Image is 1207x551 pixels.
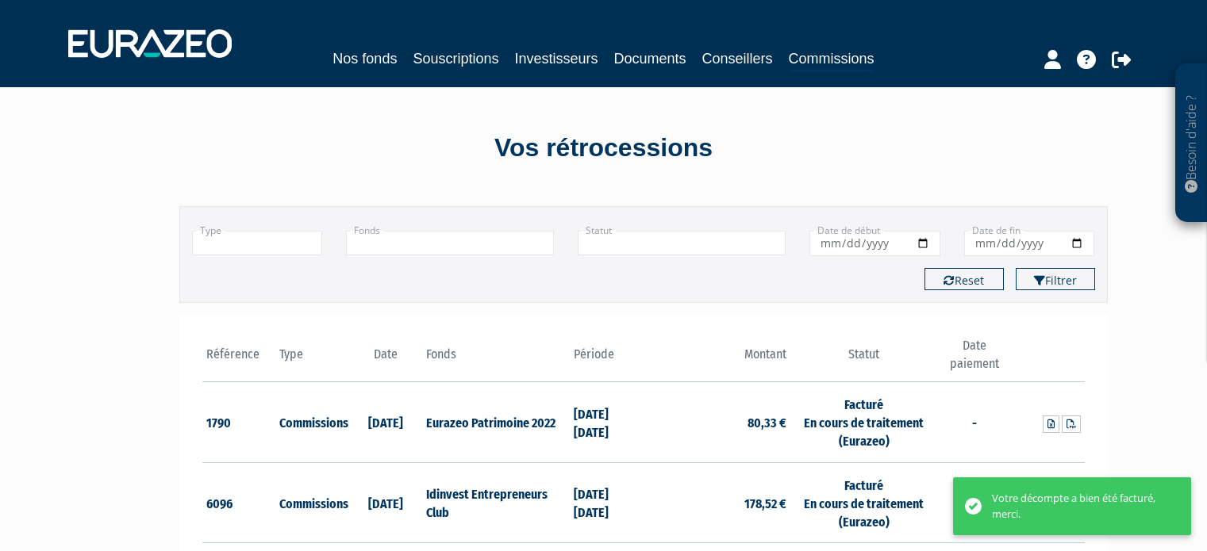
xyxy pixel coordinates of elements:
td: [DATE] [349,462,423,543]
td: 80,33 € [644,382,790,463]
a: Investisseurs [514,48,598,70]
a: Conseillers [702,48,773,70]
th: Date paiement [937,337,1011,382]
div: Vos rétrocessions [152,130,1056,166]
td: - [937,462,1011,543]
p: Besoin d'aide ? [1182,72,1201,215]
th: Fonds [422,337,569,382]
td: Commissions [275,382,349,463]
td: [DATE] [DATE] [570,382,644,463]
td: Facturé En cours de traitement (Eurazeo) [790,382,937,463]
th: Statut [790,337,937,382]
td: 1790 [202,382,276,463]
button: Reset [924,268,1004,290]
td: 178,52 € [644,462,790,543]
td: - [937,382,1011,463]
img: 1732889491-logotype_eurazeo_blanc_rvb.png [68,29,232,58]
th: Type [275,337,349,382]
a: Nos fonds [333,48,397,70]
a: Souscriptions [413,48,498,70]
td: Eurazeo Patrimoine 2022 [422,382,569,463]
div: Votre décompte a bien été facturé, merci. [992,491,1167,522]
td: Idinvest Entrepreneurs Club [422,462,569,543]
td: Facturé En cours de traitement (Eurazeo) [790,462,937,543]
th: Date [349,337,423,382]
td: [DATE] [349,382,423,463]
td: Commissions [275,462,349,543]
a: Commissions [789,48,874,72]
td: [DATE] [DATE] [570,462,644,543]
th: Référence [202,337,276,382]
th: Montant [644,337,790,382]
td: 6096 [202,462,276,543]
th: Période [570,337,644,382]
button: Filtrer [1016,268,1095,290]
a: Documents [614,48,686,70]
